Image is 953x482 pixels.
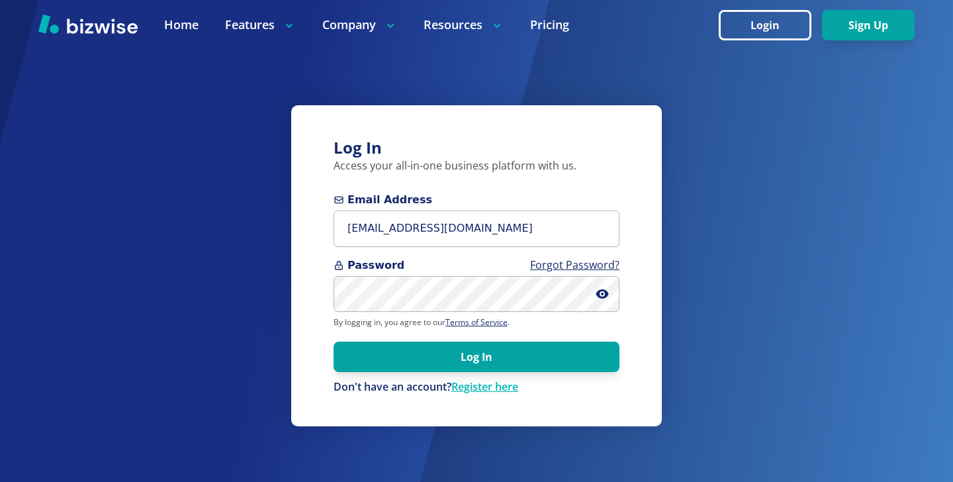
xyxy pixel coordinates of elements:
[164,17,199,33] a: Home
[822,19,915,32] a: Sign Up
[225,17,296,33] p: Features
[445,316,508,328] a: Terms of Service
[530,17,569,33] a: Pricing
[334,137,619,159] h3: Log In
[334,211,619,247] input: you@example.com
[334,192,619,208] span: Email Address
[334,258,619,273] span: Password
[719,10,811,40] button: Login
[334,317,619,328] p: By logging in, you agree to our .
[322,17,397,33] p: Company
[334,342,619,372] button: Log In
[451,379,518,394] a: Register here
[424,17,504,33] p: Resources
[719,19,822,32] a: Login
[822,10,915,40] button: Sign Up
[38,14,138,34] img: Bizwise Logo
[530,258,619,272] a: Forgot Password?
[334,380,619,395] p: Don't have an account?
[334,380,619,395] div: Don't have an account?Register here
[334,159,619,173] p: Access your all-in-one business platform with us.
